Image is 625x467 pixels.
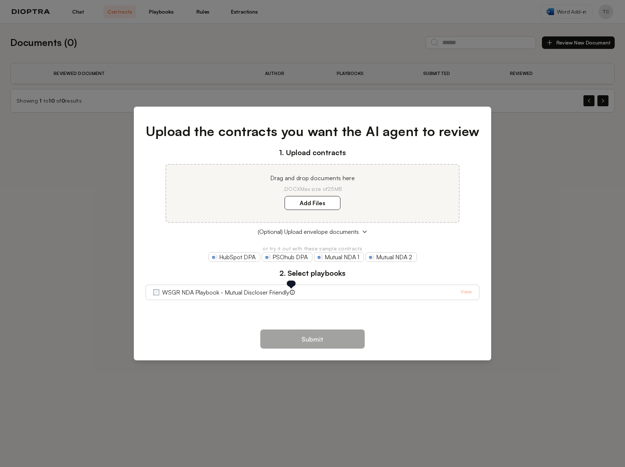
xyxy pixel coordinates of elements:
a: Mutual NDA 1 [314,252,364,262]
span: (Optional) Upload envelope documents [258,227,359,236]
a: PSOhub DPA [262,252,312,262]
h1: Upload the contracts you want the AI agent to review [146,121,480,141]
p: Drag and drop documents here [175,174,450,182]
p: .DOCX Max size of 25MB [175,185,450,193]
button: (Optional) Upload envelope documents [146,227,480,236]
h3: 2. Select playbooks [146,268,480,279]
a: Mutual NDA 2 [365,252,417,262]
h3: 1. Upload contracts [146,147,480,158]
button: Submit [260,329,365,349]
label: Add Files [285,196,340,210]
p: or try it out with these sample contracts [146,245,480,252]
a: View [461,288,472,297]
label: WSGR NDA Playbook - Mutual Discloser Friendly [162,288,289,297]
a: HubSpot DPA [208,252,260,262]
